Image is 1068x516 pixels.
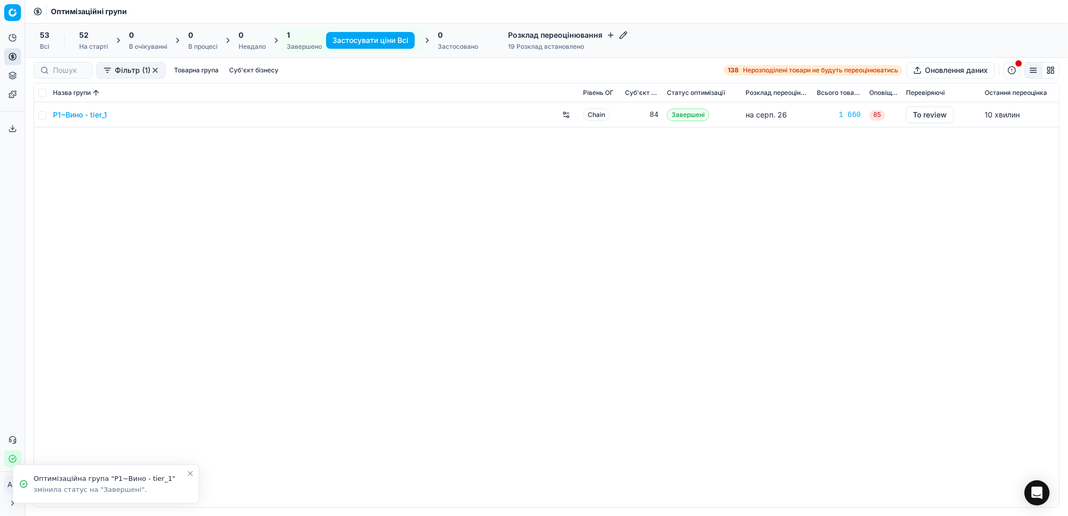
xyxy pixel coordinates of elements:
[287,42,322,51] div: Завершено
[184,467,197,480] button: Close toast
[667,89,725,97] span: Статус оптимізації
[869,110,885,121] span: 85
[91,88,101,98] button: Sorted by Назва групи ascending
[667,109,709,121] span: Завершені
[51,6,127,17] span: Оптимізаційні групи
[869,89,898,97] span: Оповіщення
[724,65,902,76] a: 138Нерозподілені товари не будуть переоцінюватись
[625,89,659,97] span: Суб'єкт бізнесу
[906,89,945,97] span: Перевіряючі
[53,89,91,97] span: Назва групи
[129,30,134,40] span: 0
[985,89,1047,97] span: Остання переоцінка
[79,30,89,40] span: 52
[170,64,223,77] button: Товарна група
[34,485,186,494] div: змінила статус на "Завершені".
[239,42,266,51] div: Невдало
[34,474,186,484] div: Оптимізаційна група "P1~Вино - tier_1"
[40,30,49,40] span: 53
[728,66,739,74] strong: 138
[985,110,1020,119] span: 10 хвилин
[225,64,283,77] button: Суб'єкт бізнесу
[746,110,787,119] span: на серп. 26
[817,110,861,120] a: 1 660
[326,32,415,49] button: Застосувати ціни Всі
[4,476,21,493] button: AK
[287,30,290,40] span: 1
[508,42,628,51] div: 19 Розклад встановлено
[907,62,995,79] button: Оновлення даних
[746,89,808,97] span: Розклад переоцінювання
[51,6,127,17] nav: breadcrumb
[583,109,610,121] span: Chain
[508,30,628,40] h4: Розклад переоцінювання
[906,106,954,123] button: To review
[438,30,443,40] span: 0
[743,66,898,74] span: Нерозподілені товари не будуть переоцінюватись
[188,30,193,40] span: 0
[79,42,108,51] div: На старті
[1024,480,1050,506] div: Open Intercom Messenger
[239,30,243,40] span: 0
[129,42,167,51] div: В очікуванні
[5,477,20,492] span: AK
[625,110,659,120] div: 84
[188,42,218,51] div: В процесі
[40,42,49,51] div: Всі
[438,42,478,51] div: Застосовано
[583,89,613,97] span: Рівень OГ
[96,62,166,79] button: Фільтр (1)
[53,110,107,120] a: P1~Вино - tier_1
[53,65,85,76] input: Пошук
[817,89,861,97] span: Всього товарів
